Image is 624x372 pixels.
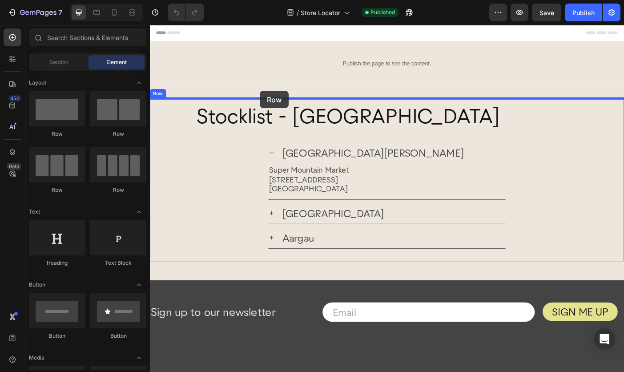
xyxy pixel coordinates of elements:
span: Save [539,9,554,16]
div: Publish [572,8,595,17]
div: Button [29,332,85,340]
div: Open Intercom Messenger [594,328,615,350]
div: Row [90,186,146,194]
span: / [297,8,299,17]
div: 450 [8,95,21,102]
div: Heading [29,259,85,267]
div: Row [90,130,146,138]
span: Text [29,208,40,216]
span: Published [370,8,395,16]
span: Store Locator [301,8,340,17]
span: Toggle open [132,278,146,292]
div: Row [29,186,85,194]
input: Search Sections & Elements [29,28,146,46]
span: Element [106,58,127,66]
span: Toggle open [132,76,146,90]
div: Beta [7,163,21,170]
span: Section [49,58,68,66]
button: Publish [565,4,602,21]
div: Undo/Redo [168,4,204,21]
span: Toggle open [132,351,146,365]
div: Row [29,130,85,138]
span: Button [29,281,45,289]
button: Save [532,4,561,21]
div: Text Block [90,259,146,267]
div: Button [90,332,146,340]
span: Media [29,354,44,362]
span: Toggle open [132,205,146,219]
span: Layout [29,79,46,87]
p: 7 [58,7,62,18]
button: 7 [4,4,66,21]
iframe: Design area [150,25,624,372]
